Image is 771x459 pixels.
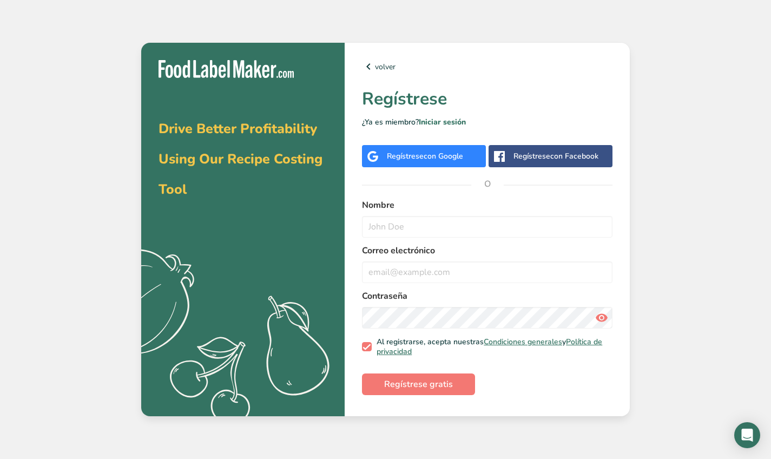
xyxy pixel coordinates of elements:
[384,378,453,391] span: Regístrese gratis
[471,168,504,200] span: O
[362,86,612,112] h1: Regístrese
[362,216,612,238] input: John Doe
[734,422,760,448] div: Open Intercom Messenger
[159,120,322,199] span: Drive Better Profitability Using Our Recipe Costing Tool
[362,244,612,257] label: Correo electrónico
[424,151,463,161] span: con Google
[362,261,612,283] input: email@example.com
[372,337,609,356] span: Al registrarse, acepta nuestras y
[550,151,598,161] span: con Facebook
[377,337,602,357] a: Política de privacidad
[362,60,612,73] a: volver
[419,117,466,127] a: Iniciar sesión
[362,199,612,212] label: Nombre
[362,116,612,128] p: ¿Ya es miembro?
[159,60,294,78] img: Food Label Maker
[362,373,475,395] button: Regístrese gratis
[387,150,463,162] div: Regístrese
[513,150,598,162] div: Regístrese
[484,337,562,347] a: Condiciones generales
[362,290,612,303] label: Contraseña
